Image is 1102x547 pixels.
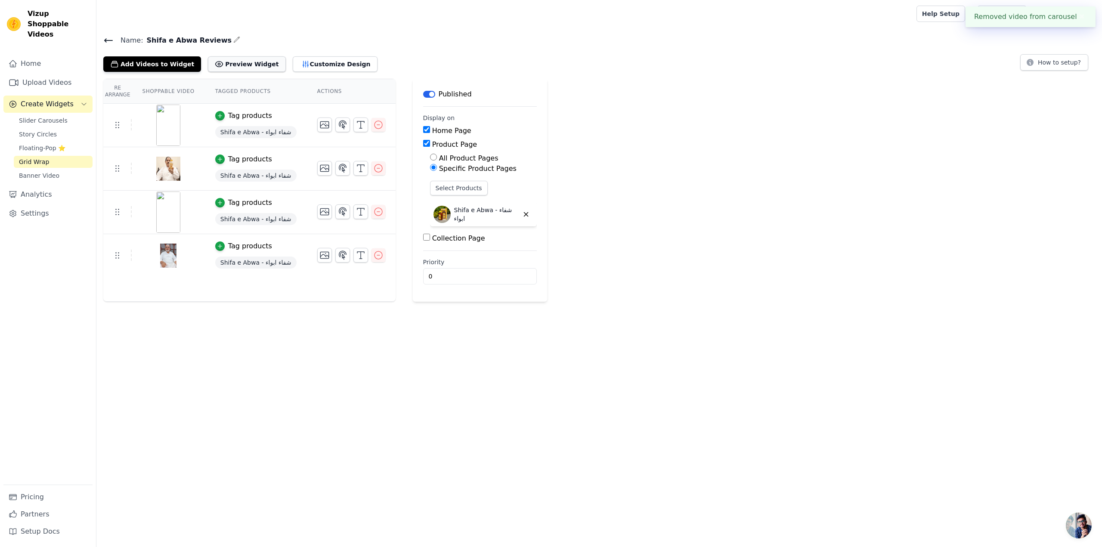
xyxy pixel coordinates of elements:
[432,127,471,135] label: Home Page
[215,213,297,225] span: Shifa e Abwa - شفاء ابواء
[3,523,93,540] a: Setup Docs
[114,35,143,46] span: Name:
[228,241,272,251] div: Tag products
[156,192,180,233] img: vizup-images-80cf.png
[307,79,396,104] th: Actions
[103,56,201,72] button: Add Videos to Widget
[156,235,180,276] img: tn-c14b0c7a1ca347c19630dcc307df1563.png
[205,79,307,104] th: Tagged Products
[454,206,519,223] p: Shifa e Abwa - شفاء ابواء
[19,130,57,139] span: Story Circles
[215,111,272,121] button: Tag products
[14,114,93,127] a: Slider Carousels
[433,206,451,223] img: Shifa e Abwa - شفاء ابواء
[143,35,232,46] span: Shifa e Abwa Reviews
[3,96,93,113] button: Create Widgets
[423,258,537,266] label: Priority
[233,34,240,46] div: Edit Name
[156,148,180,189] img: tn-47f8dec65ff74e75bde695882c372f98.png
[439,164,517,173] label: Specific Product Pages
[228,198,272,208] div: Tag products
[21,99,74,109] span: Create Widgets
[1020,54,1088,71] button: How to setup?
[215,257,297,269] span: Shifa e Abwa - شفاء ابواء
[132,79,204,104] th: Shoppable Video
[215,198,272,208] button: Tag products
[228,111,272,121] div: Tag products
[208,56,285,72] button: Preview Widget
[19,171,59,180] span: Banner Video
[977,6,1027,22] a: Book Demo
[7,17,21,31] img: Vizup
[3,205,93,222] a: Settings
[3,55,93,72] a: Home
[19,158,49,166] span: Grid Wrap
[3,186,93,203] a: Analytics
[317,204,332,219] button: Change Thumbnail
[3,488,93,506] a: Pricing
[103,79,132,104] th: Re Arrange
[14,142,93,154] a: Floating-Pop ⭐
[14,156,93,168] a: Grid Wrap
[439,154,498,162] label: All Product Pages
[215,241,272,251] button: Tag products
[1066,513,1092,538] div: Open chat
[215,126,297,138] span: Shifa e Abwa - شفاء ابواء
[215,154,272,164] button: Tag products
[215,170,297,182] span: Shifa e Abwa - شفاء ابواء
[430,181,488,195] button: Select Products
[228,154,272,164] div: Tag products
[432,140,477,148] label: Product Page
[3,506,93,523] a: Partners
[439,89,472,99] p: Published
[19,144,65,152] span: Floating-Pop ⭐
[519,207,533,222] button: Delete widget
[19,116,68,125] span: Slider Carousels
[916,6,965,22] a: Help Setup
[423,114,455,122] legend: Display on
[1047,6,1095,22] p: Abwa Natural
[966,6,1096,27] div: Removed video from carousel
[156,105,180,146] img: vizup-images-edef.png
[432,234,485,242] label: Collection Page
[317,248,332,263] button: Change Thumbnail
[1034,6,1095,22] button: A Abwa Natural
[1077,12,1087,22] button: Close
[14,170,93,182] a: Banner Video
[28,9,89,40] span: Vizup Shoppable Videos
[317,161,332,176] button: Change Thumbnail
[293,56,378,72] button: Customize Design
[1020,60,1088,68] a: How to setup?
[317,117,332,132] button: Change Thumbnail
[3,74,93,91] a: Upload Videos
[14,128,93,140] a: Story Circles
